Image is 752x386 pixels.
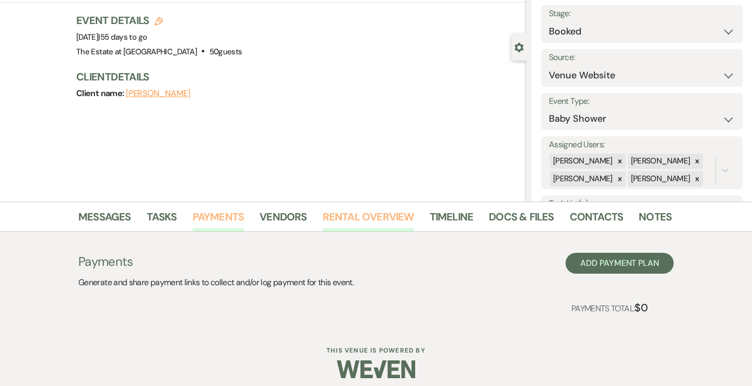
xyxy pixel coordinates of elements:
[76,32,147,42] span: [DATE]
[550,171,614,186] div: [PERSON_NAME]
[566,253,674,274] button: Add Payment Plan
[78,276,354,289] p: Generate and share payment links to collect and/or log payment for this event.
[570,208,624,231] a: Contacts
[628,171,692,186] div: [PERSON_NAME]
[549,6,735,21] label: Stage:
[571,299,648,316] p: Payments Total:
[260,208,307,231] a: Vendors
[76,13,242,28] h3: Event Details
[430,208,474,231] a: Timeline
[634,301,648,314] strong: $0
[78,208,131,231] a: Messages
[76,88,126,99] span: Client name:
[489,208,554,231] a: Docs & Files
[514,42,524,52] button: Close lead details
[126,89,191,98] button: [PERSON_NAME]
[550,154,614,169] div: [PERSON_NAME]
[639,208,672,231] a: Notes
[78,253,354,271] h3: Payments
[147,208,177,231] a: Tasks
[323,208,414,231] a: Rental Overview
[209,46,242,57] span: 50 guests
[98,32,147,42] span: |
[193,208,244,231] a: Payments
[100,32,147,42] span: 55 days to go
[549,137,735,153] label: Assigned Users:
[628,154,692,169] div: [PERSON_NAME]
[76,46,197,57] span: The Estate at [GEOGRAPHIC_DATA]
[76,69,516,84] h3: Client Details
[549,50,735,65] label: Source:
[549,94,735,109] label: Event Type:
[549,196,735,212] label: Task List(s):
